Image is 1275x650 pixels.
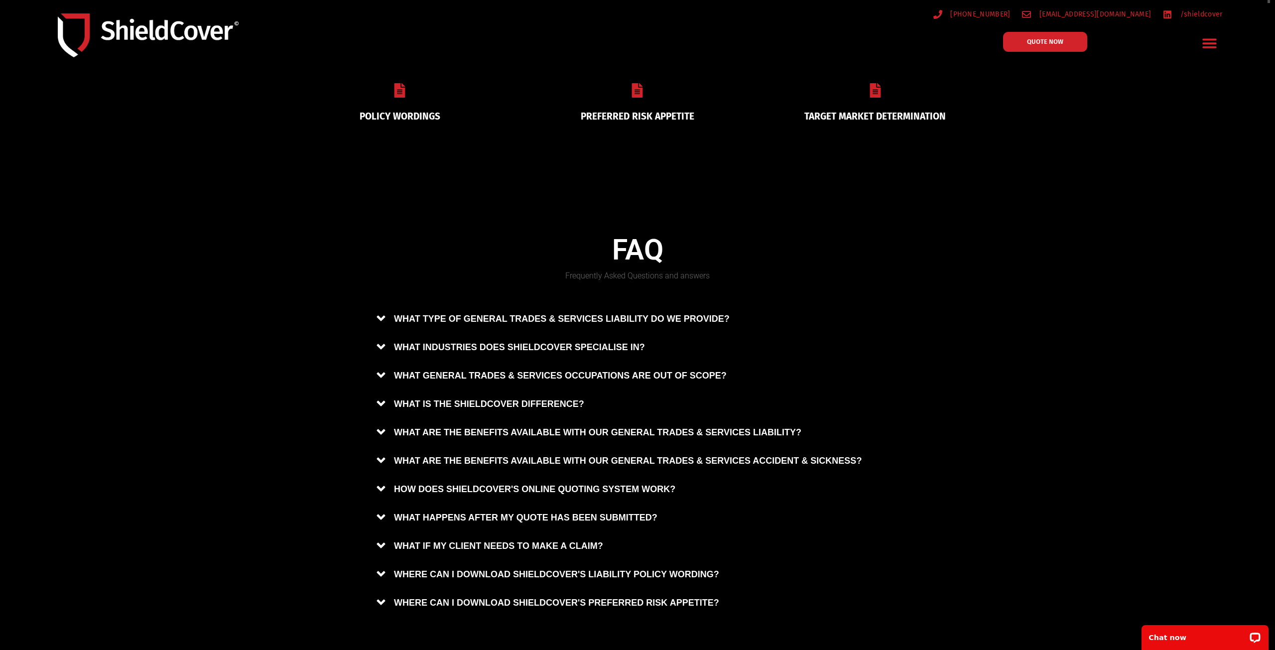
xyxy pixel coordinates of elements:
a: TARGET MARKET DETERMINATION [804,111,946,122]
a: WHERE CAN I DOWNLOAD SHIELDCOVER'S LIABILITY POLICY WORDING? [369,560,906,589]
a: WHAT ARE THE BENEFITS AVAILABLE WITH OUR GENERAL TRADES & SERVICES LIABILITY? [369,418,906,447]
span: [EMAIL_ADDRESS][DOMAIN_NAME] [1037,8,1151,20]
a: [EMAIL_ADDRESS][DOMAIN_NAME] [1022,8,1151,20]
a: WHAT IS THE SHIELDCOVER DIFFERENCE? [369,390,906,418]
span: [PHONE_NUMBER] [948,8,1010,20]
a: WHAT ARE THE BENEFITS AVAILABLE WITH OUR GENERAL TRADES & SERVICES ACCIDENT & SICKNESS? [369,447,906,475]
a: [PHONE_NUMBER] [933,8,1011,20]
a: WHAT HAPPENS AFTER MY QUOTE HAS BEEN SUBMITTED? [369,504,906,532]
a: PREFERRED RISK APPETITE [581,111,694,122]
a: WHERE CAN I DOWNLOAD SHIELDCOVER'S PREFERRED RISK APPETITE? [369,589,906,617]
a: WHAT IF MY CLIENT NEEDS TO MAKE A CLAIM? [369,532,906,560]
a: WHAT TYPE OF GENERAL TRADES & SERVICES LIABILITY DO WE PROVIDE? [369,305,906,333]
a: HOW DOES SHIELDCOVER'S ONLINE QUOTING SYSTEM WORK? [369,475,906,504]
a: /shieldcover [1163,8,1222,20]
span: QUOTE NOW [1027,38,1063,45]
img: Shield-Cover-Underwriting-Australia-logo-full [58,13,239,58]
a: POLICY WORDINGS [360,111,440,122]
span: /shieldcover [1178,8,1223,20]
iframe: LiveChat chat widget [1135,619,1275,650]
h4: FAQ [369,233,906,267]
a: WHAT GENERAL TRADES & SERVICES OCCUPATIONS ARE OUT OF SCOPE? [369,362,906,390]
a: WHAT INDUSTRIES DOES SHIELDCOVER SPECIALISE IN? [369,333,906,362]
div: Menu Toggle [1198,31,1221,55]
a: QUOTE NOW [1003,32,1087,52]
h5: Frequently Asked Questions and answers [369,272,906,280]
